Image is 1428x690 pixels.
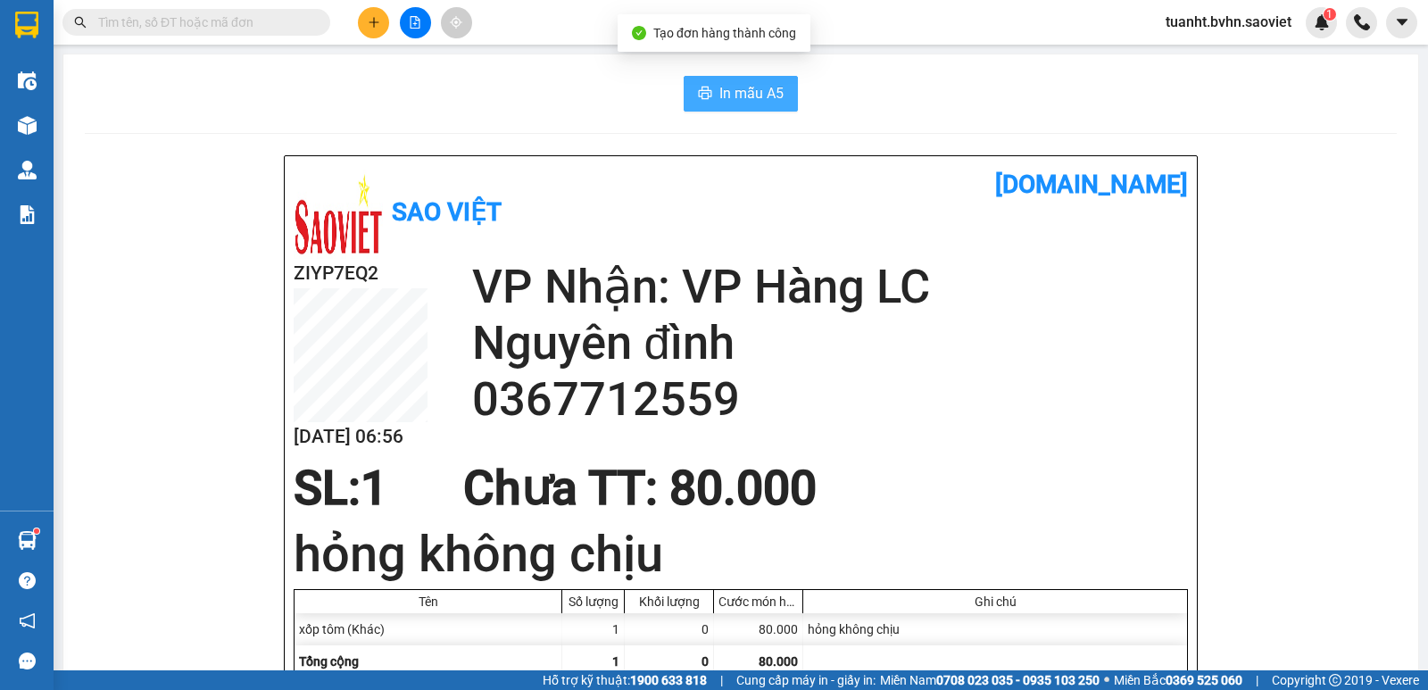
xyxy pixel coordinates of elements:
[720,670,723,690] span: |
[718,594,798,609] div: Cước món hàng
[472,315,1188,371] h2: Nguyên đình
[299,594,557,609] div: Tên
[714,613,803,645] div: 80.000
[702,654,709,669] span: 0
[98,12,309,32] input: Tìm tên, số ĐT hoặc mã đơn
[1314,14,1330,30] img: icon-new-feature
[294,422,428,452] h2: [DATE] 06:56
[392,197,502,227] b: Sao Việt
[1256,670,1258,690] span: |
[625,613,714,645] div: 0
[1151,11,1306,33] span: tuanht.bvhn.saoviet
[409,16,421,29] span: file-add
[995,170,1188,199] b: [DOMAIN_NAME]
[1354,14,1370,30] img: phone-icon
[562,613,625,645] div: 1
[19,653,36,669] span: message
[358,7,389,38] button: plus
[653,26,796,40] span: Tạo đơn hàng thành công
[34,528,39,534] sup: 1
[18,71,37,90] img: warehouse-icon
[441,7,472,38] button: aim
[698,86,712,103] span: printer
[543,670,707,690] span: Hỗ trợ kỹ thuật:
[808,594,1183,609] div: Ghi chú
[361,461,387,516] span: 1
[629,594,709,609] div: Khối lượng
[294,461,361,516] span: SL:
[567,594,619,609] div: Số lượng
[472,259,1188,315] h2: VP Nhận: VP Hàng LC
[1324,8,1336,21] sup: 1
[936,673,1100,687] strong: 0708 023 035 - 0935 103 250
[19,572,36,589] span: question-circle
[452,461,827,515] div: Chưa TT : 80.000
[684,76,798,112] button: printerIn mẫu A5
[74,16,87,29] span: search
[450,16,462,29] span: aim
[1326,8,1333,21] span: 1
[736,670,876,690] span: Cung cấp máy in - giấy in:
[632,26,646,40] span: check-circle
[719,82,784,104] span: In mẫu A5
[612,654,619,669] span: 1
[19,612,36,629] span: notification
[368,16,380,29] span: plus
[759,654,798,669] span: 80.000
[472,371,1188,428] h2: 0367712559
[630,673,707,687] strong: 1900 633 818
[400,7,431,38] button: file-add
[880,670,1100,690] span: Miền Nam
[1166,673,1242,687] strong: 0369 525 060
[1114,670,1242,690] span: Miền Bắc
[18,161,37,179] img: warehouse-icon
[15,12,38,38] img: logo-vxr
[803,613,1187,645] div: hỏng không chịu
[299,654,359,669] span: Tổng cộng
[294,520,1188,589] h1: hỏng không chịu
[1386,7,1417,38] button: caret-down
[18,205,37,224] img: solution-icon
[1104,677,1109,684] span: ⚪️
[1329,674,1341,686] span: copyright
[18,116,37,135] img: warehouse-icon
[294,170,383,259] img: logo.jpg
[294,259,428,288] h2: ZIYP7EQ2
[1394,14,1410,30] span: caret-down
[18,531,37,550] img: warehouse-icon
[295,613,562,645] div: xốp tôm (Khác)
